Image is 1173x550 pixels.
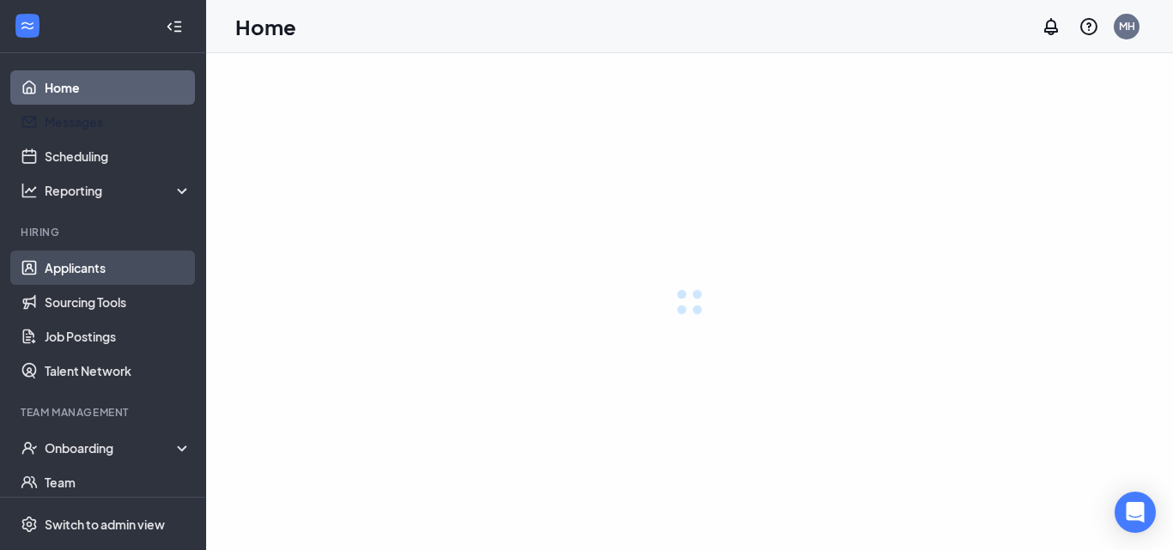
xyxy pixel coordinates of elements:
[21,439,38,456] svg: UserCheck
[1041,16,1061,37] svg: Notifications
[1115,492,1156,533] div: Open Intercom Messenger
[45,285,191,319] a: Sourcing Tools
[1119,19,1135,33] div: MH
[45,319,191,354] a: Job Postings
[21,405,188,420] div: Team Management
[19,17,36,34] svg: WorkstreamLogo
[45,439,192,456] div: Onboarding
[166,18,183,35] svg: Collapse
[45,354,191,388] a: Talent Network
[235,12,296,41] h1: Home
[45,105,191,139] a: Messages
[21,182,38,199] svg: Analysis
[45,139,191,173] a: Scheduling
[45,516,165,533] div: Switch to admin view
[45,465,191,499] a: Team
[45,70,191,105] a: Home
[21,516,38,533] svg: Settings
[45,182,192,199] div: Reporting
[45,251,191,285] a: Applicants
[21,225,188,239] div: Hiring
[1079,16,1099,37] svg: QuestionInfo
